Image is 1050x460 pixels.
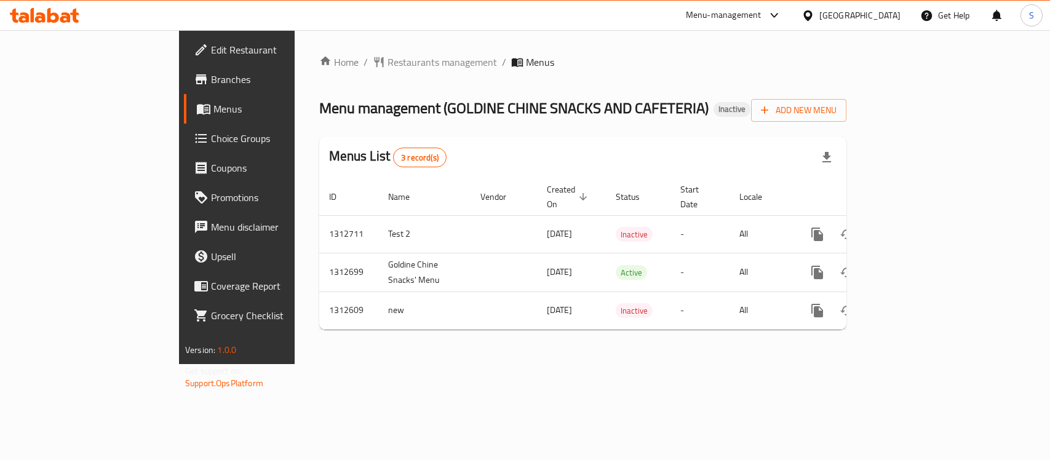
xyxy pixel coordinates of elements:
span: Edit Restaurant [211,42,344,57]
td: - [670,253,730,291]
td: Goldine Chine Snacks' Menu [378,253,471,291]
a: Edit Restaurant [184,35,354,65]
button: more [803,258,832,287]
span: ID [329,189,352,204]
div: Total records count [393,148,447,167]
a: Coverage Report [184,271,354,301]
th: Actions [793,178,931,216]
span: Menus [213,101,344,116]
a: Choice Groups [184,124,354,153]
span: Grocery Checklist [211,308,344,323]
td: All [730,215,793,253]
a: Upsell [184,242,354,271]
div: Active [616,265,647,280]
span: Promotions [211,190,344,205]
a: Coupons [184,153,354,183]
span: Branches [211,72,344,87]
span: S [1029,9,1034,22]
div: Inactive [714,102,750,117]
a: Support.OpsPlatform [185,375,263,391]
span: Inactive [714,104,750,114]
span: [DATE] [547,264,572,280]
span: Locale [739,189,778,204]
span: [DATE] [547,302,572,318]
button: Change Status [832,296,862,325]
span: Get support on: [185,363,242,379]
button: Change Status [832,220,862,249]
button: Add New Menu [751,99,846,122]
table: enhanced table [319,178,931,330]
span: Version: [185,342,215,358]
div: [GEOGRAPHIC_DATA] [819,9,901,22]
span: Menus [526,55,554,69]
span: Vendor [480,189,522,204]
span: Upsell [211,249,344,264]
a: Restaurants management [373,55,497,69]
div: Menu-management [686,8,762,23]
span: Inactive [616,304,653,318]
span: Start Date [680,182,715,212]
td: - [670,291,730,329]
nav: breadcrumb [319,55,846,69]
a: Grocery Checklist [184,301,354,330]
span: Created On [547,182,591,212]
span: Status [616,189,656,204]
span: Name [388,189,426,204]
div: Inactive [616,227,653,242]
div: Inactive [616,303,653,318]
li: / [364,55,368,69]
span: Restaurants management [388,55,497,69]
div: Export file [812,143,841,172]
li: / [502,55,506,69]
span: Menu management ( GOLDINE CHINE SNACKS AND CAFETERIA ) [319,94,709,122]
a: Promotions [184,183,354,212]
a: Menu disclaimer [184,212,354,242]
span: Add New Menu [761,103,837,118]
span: [DATE] [547,226,572,242]
button: more [803,220,832,249]
span: Coupons [211,161,344,175]
span: Coverage Report [211,279,344,293]
a: Menus [184,94,354,124]
button: Change Status [832,258,862,287]
span: Active [616,266,647,280]
button: more [803,296,832,325]
td: All [730,291,793,329]
td: - [670,215,730,253]
span: Menu disclaimer [211,220,344,234]
span: Inactive [616,228,653,242]
td: Test 2 [378,215,471,253]
span: 1.0.0 [217,342,236,358]
h2: Menus List [329,147,447,167]
td: new [378,291,471,329]
a: Branches [184,65,354,94]
span: Choice Groups [211,131,344,146]
td: All [730,253,793,291]
span: 3 record(s) [394,152,446,164]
